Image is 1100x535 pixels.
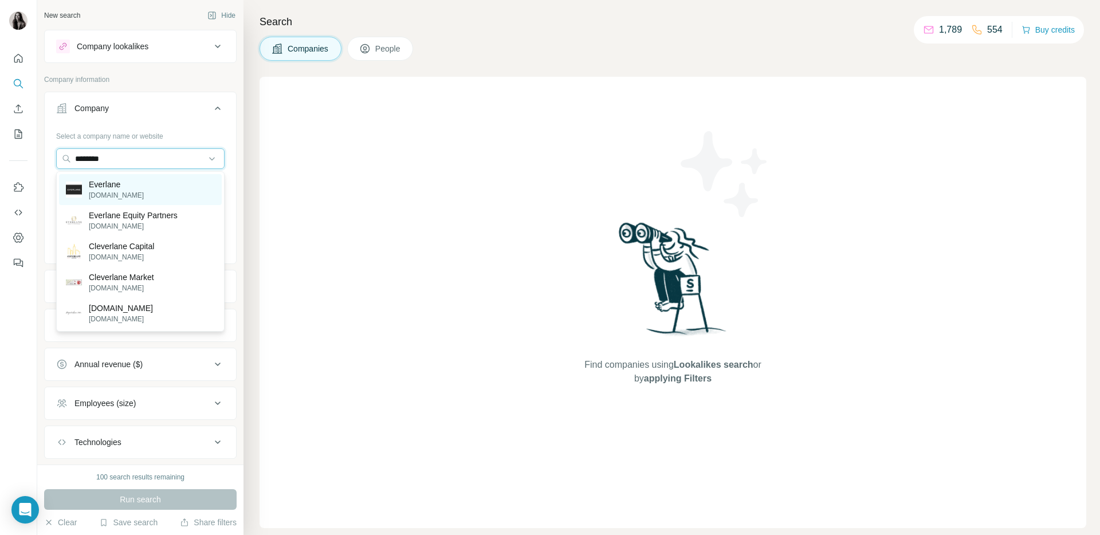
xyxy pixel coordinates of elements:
button: HQ location [45,312,236,339]
div: Company lookalikes [77,41,148,52]
img: Cleverlane Market [66,280,82,285]
p: Everlane Equity Partners [89,210,178,221]
div: Employees (size) [74,398,136,409]
span: Companies [288,43,329,54]
p: Cleverlane Market [89,272,154,283]
div: New search [44,10,80,21]
img: Avatar [9,11,27,30]
p: 554 [987,23,1003,37]
span: People [375,43,402,54]
button: Buy credits [1022,22,1075,38]
button: Hide [199,7,243,24]
div: Technologies [74,436,121,448]
p: [DOMAIN_NAME] [89,221,178,231]
button: Industry [45,273,236,300]
button: Use Surfe on LinkedIn [9,177,27,198]
p: Everlane [89,179,144,190]
button: My lists [9,124,27,144]
button: Clear [44,517,77,528]
img: Everlane Equity Partners [66,213,82,229]
span: Find companies using or by [581,358,764,385]
p: [DOMAIN_NAME] [89,283,154,293]
p: 1,789 [939,23,962,37]
p: [DOMAIN_NAME] [89,314,153,324]
button: Company [45,95,236,127]
p: Company information [44,74,237,85]
span: Lookalikes search [674,360,753,369]
button: Company lookalikes [45,33,236,60]
img: Cleverlane Capital [66,243,82,259]
button: Save search [99,517,158,528]
button: Enrich CSV [9,99,27,119]
p: Cleverlane Capital [89,241,154,252]
button: Annual revenue ($) [45,351,236,378]
p: [DOMAIN_NAME] [89,252,154,262]
button: Dashboard [9,227,27,248]
span: applying Filters [644,373,712,383]
img: myeverlane.com [66,305,82,321]
button: Share filters [180,517,237,528]
button: Employees (size) [45,390,236,417]
p: [DOMAIN_NAME] [89,190,144,200]
img: Surfe Illustration - Woman searching with binoculars [614,219,733,347]
button: Technologies [45,428,236,456]
button: Feedback [9,253,27,273]
button: Use Surfe API [9,202,27,223]
button: Quick start [9,48,27,69]
button: Search [9,73,27,94]
div: Company [74,103,109,114]
div: Open Intercom Messenger [11,496,39,524]
div: Select a company name or website [56,127,225,141]
img: Everlane [66,182,82,198]
div: Annual revenue ($) [74,359,143,370]
img: Surfe Illustration - Stars [673,123,776,226]
h4: Search [260,14,1086,30]
div: 100 search results remaining [96,472,184,482]
p: [DOMAIN_NAME] [89,302,153,314]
